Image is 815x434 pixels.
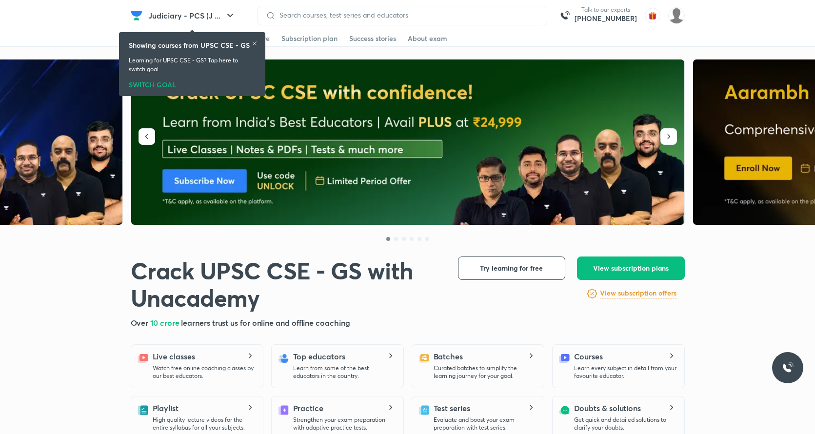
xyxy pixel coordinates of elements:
a: Success stories [349,31,396,46]
a: View subscription offers [600,288,676,299]
span: Over [131,317,151,328]
p: Learn every subject in detail from your favourite educator. [574,364,676,380]
a: About exam [408,31,447,46]
h5: Playlist [153,402,179,414]
h6: View subscription offers [600,288,676,298]
span: View subscription plans [593,263,669,273]
div: About exam [408,34,447,43]
img: Company Logo [131,10,142,21]
a: [PHONE_NUMBER] [575,14,637,23]
h6: Showing courses from UPSC CSE - GS [129,40,250,50]
img: Abdul Ramzeen [668,7,685,24]
span: Try learning for free [480,263,543,273]
p: Learning for UPSC CSE - GS? Tap here to switch goal [129,56,256,74]
span: 10 crore [150,317,181,328]
h5: Test series [434,402,470,414]
p: Evaluate and boost your exam preparation with test series. [434,416,536,432]
button: Judiciary - PCS (J ... [142,6,242,25]
p: Curated batches to simplify the learning journey for your goal. [434,364,536,380]
a: Subscription plan [281,31,338,46]
div: Subscription plan [281,34,338,43]
p: Learn from some of the best educators in the country. [293,364,396,380]
span: learners trust us for online and offline coaching [181,317,350,328]
div: SWITCH GOAL [129,78,256,88]
button: View subscription plans [577,256,685,280]
img: avatar [645,8,660,23]
p: Watch free online coaching classes by our best educators. [153,364,255,380]
h5: Doubts & solutions [574,402,641,414]
p: Get quick and detailed solutions to clarify your doubts. [574,416,676,432]
h5: Practice [293,402,323,414]
h5: Live classes [153,351,195,362]
img: ttu [782,362,794,374]
p: Talk to our experts [575,6,637,14]
p: Strengthen your exam preparation with adaptive practice tests. [293,416,396,432]
p: High quality lecture videos for the entire syllabus for all your subjects. [153,416,255,432]
h5: Batches [434,351,463,362]
h5: Top educators [293,351,345,362]
input: Search courses, test series and educators [276,11,539,19]
h1: Crack UPSC CSE - GS with Unacademy [131,256,442,311]
button: Try learning for free [458,256,565,280]
h5: Courses [574,351,603,362]
img: call-us [555,6,575,25]
div: Success stories [349,34,396,43]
